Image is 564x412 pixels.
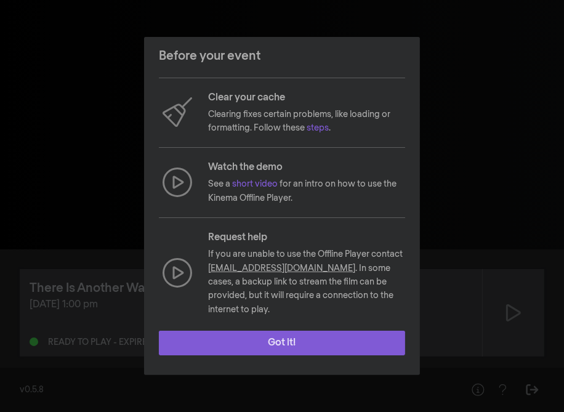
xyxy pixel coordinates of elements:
p: See a for an intro on how to use the Kinema Offline Player. [208,177,405,205]
a: steps [307,124,329,132]
header: Before your event [144,37,420,75]
p: Request help [208,230,405,245]
a: short video [232,180,278,188]
p: Clear your cache [208,91,405,105]
p: If you are unable to use the Offline Player contact . In some cases, a backup link to stream the ... [208,248,405,317]
a: [EMAIL_ADDRESS][DOMAIN_NAME] [208,264,355,273]
button: Got it! [159,331,405,355]
p: Clearing fixes certain problems, like loading or formatting. Follow these . [208,108,405,135]
p: Watch the demo [208,160,405,175]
